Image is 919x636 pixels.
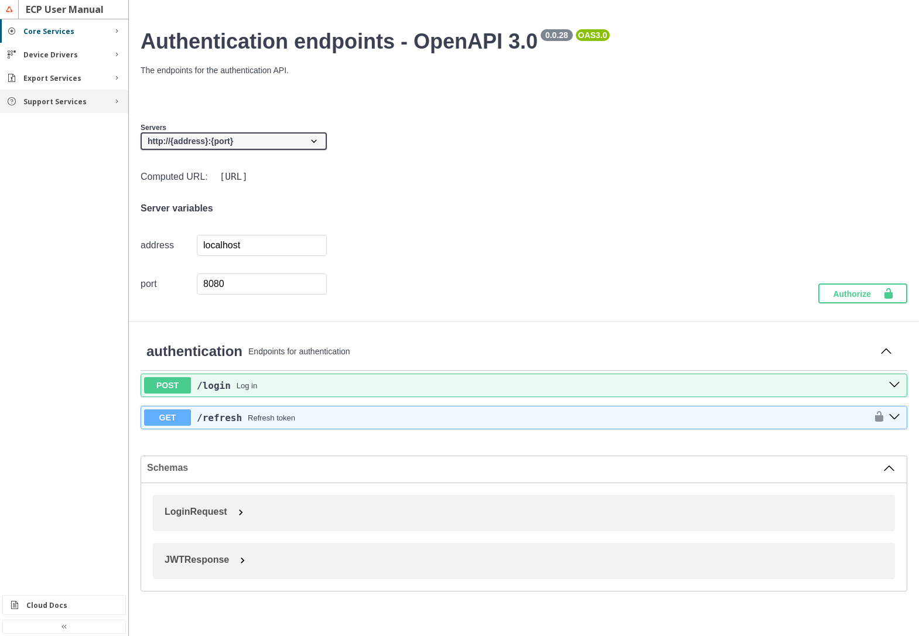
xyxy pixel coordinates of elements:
button: authorization button unlocked [867,411,885,425]
code: [URL] [217,169,250,184]
p: Endpoints for authentication [248,347,871,356]
span: authentication [146,343,242,359]
button: Collapse operation [877,343,896,361]
pre: 0.0.28 [543,30,570,40]
button: GET/refreshRefresh token [144,409,867,426]
button: POST/loginLog in [144,377,885,394]
a: authentication [146,343,242,360]
div: Log in [237,381,257,390]
span: Schemas [147,463,883,473]
span: POST [144,377,191,394]
a: /login [197,380,231,391]
button: JWTResponse [159,549,901,571]
button: LoginRequest [159,501,901,523]
pre: OAS 3.0 [578,30,607,40]
h4: Server variables [141,203,327,214]
span: GET [144,409,191,426]
td: address [141,234,197,257]
span: JWTResponse [165,555,229,565]
h2: Authentication endpoints - OpenAPI 3.0 [141,29,907,54]
span: LoginRequest [165,507,227,517]
div: Computed URL: [141,169,327,184]
div: Refresh token [248,413,295,422]
a: /refresh [197,412,242,423]
button: Authorize [818,283,907,303]
span: Authorize [833,288,883,299]
button: post ​/login [885,378,904,393]
button: get ​/refresh [885,410,904,425]
p: The endpoints for the authentication API. [141,66,907,75]
button: Schemas [147,462,895,474]
td: port [141,273,197,295]
span: Servers [141,124,166,132]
